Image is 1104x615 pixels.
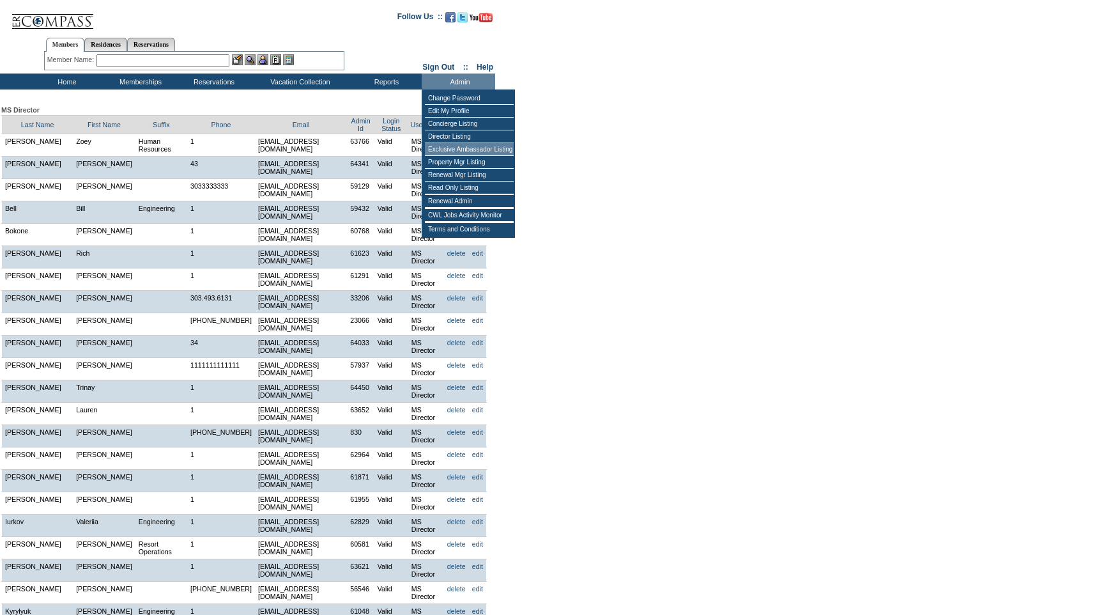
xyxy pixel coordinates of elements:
td: Change Password [425,92,514,105]
a: User Type [411,121,441,128]
td: Engineering [135,201,187,224]
a: delete [447,495,466,503]
td: 1 [187,537,255,559]
td: Valid [374,515,408,537]
td: Iurkov [2,515,73,537]
td: MS Director [408,336,444,358]
img: Compass Home [11,3,94,29]
a: edit [472,249,483,257]
td: Valid [374,224,408,246]
td: 830 [347,425,374,448]
td: [PERSON_NAME] [2,313,73,336]
a: delete [447,585,466,593]
td: 1 [187,380,255,403]
td: 43 [187,157,255,179]
td: [PERSON_NAME] [2,157,73,179]
td: Valid [374,582,408,604]
a: edit [472,428,483,436]
td: 64033 [347,336,374,358]
td: [PERSON_NAME] [2,179,73,201]
td: [PHONE_NUMBER] [187,582,255,604]
td: [EMAIL_ADDRESS][DOMAIN_NAME] [255,313,347,336]
a: delete [447,428,466,436]
td: [EMAIL_ADDRESS][DOMAIN_NAME] [255,336,347,358]
td: Valid [374,313,408,336]
td: [PERSON_NAME] [2,537,73,559]
td: [EMAIL_ADDRESS][DOMAIN_NAME] [255,224,347,246]
td: 59129 [347,179,374,201]
td: Valid [374,336,408,358]
a: Reservations [127,38,175,51]
td: MS Director [408,246,444,269]
a: edit [472,339,483,346]
td: MS Director [408,313,444,336]
td: Engineering [135,515,187,537]
td: 1 [187,224,255,246]
a: Members [46,38,85,52]
a: delete [447,473,466,481]
td: MS Director [408,515,444,537]
td: 56546 [347,582,374,604]
td: MS Director [408,157,444,179]
td: [PERSON_NAME] [73,336,135,358]
td: [PERSON_NAME] [2,470,73,492]
a: edit [472,563,483,570]
td: [PERSON_NAME] [73,358,135,380]
td: Edit My Profile [425,105,514,118]
td: MS Director [408,201,444,224]
td: [EMAIL_ADDRESS][DOMAIN_NAME] [255,425,347,448]
td: MS Director [408,291,444,313]
td: Lauren [73,403,135,425]
td: Resort Operations [135,537,187,559]
td: [PERSON_NAME] [73,492,135,515]
td: [PERSON_NAME] [2,448,73,470]
a: edit [472,361,483,369]
span: :: [463,63,468,72]
td: [EMAIL_ADDRESS][DOMAIN_NAME] [255,492,347,515]
td: 63766 [347,134,374,157]
td: MS Director [408,134,444,157]
td: MS Director [408,224,444,246]
td: [PHONE_NUMBER] [187,313,255,336]
td: Bell [2,201,73,224]
a: edit [472,585,483,593]
td: [PERSON_NAME] [2,403,73,425]
a: delete [447,339,466,346]
td: MS Director [408,537,444,559]
span: MS Director [1,106,40,114]
a: edit [472,384,483,391]
td: [PERSON_NAME] [73,269,135,291]
img: Follow us on Twitter [457,12,468,22]
td: Renewal Mgr Listing [425,169,514,182]
td: MS Director [408,269,444,291]
a: delete [447,540,466,548]
td: MS Director [408,448,444,470]
td: [EMAIL_ADDRESS][DOMAIN_NAME] [255,157,347,179]
td: Valid [374,537,408,559]
a: delete [447,249,466,257]
td: 303.493.6131 [187,291,255,313]
td: [PERSON_NAME] [73,313,135,336]
td: 1 [187,134,255,157]
td: [PERSON_NAME] [73,582,135,604]
td: Memberships [102,74,176,90]
td: [EMAIL_ADDRESS][DOMAIN_NAME] [255,269,347,291]
td: Reservations [176,74,249,90]
td: Reports [348,74,422,90]
td: [PERSON_NAME] [73,291,135,313]
td: 60768 [347,224,374,246]
td: 59432 [347,201,374,224]
a: edit [472,607,483,615]
td: Valid [374,179,408,201]
a: delete [447,384,466,391]
td: 1 [187,515,255,537]
a: Email [293,121,310,128]
a: edit [472,518,483,525]
td: 33206 [347,291,374,313]
a: Subscribe to our YouTube Channel [470,16,493,24]
td: Concierge Listing [425,118,514,130]
a: edit [472,294,483,302]
td: [EMAIL_ADDRESS][DOMAIN_NAME] [255,582,347,604]
td: 64450 [347,380,374,403]
td: Valid [374,291,408,313]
